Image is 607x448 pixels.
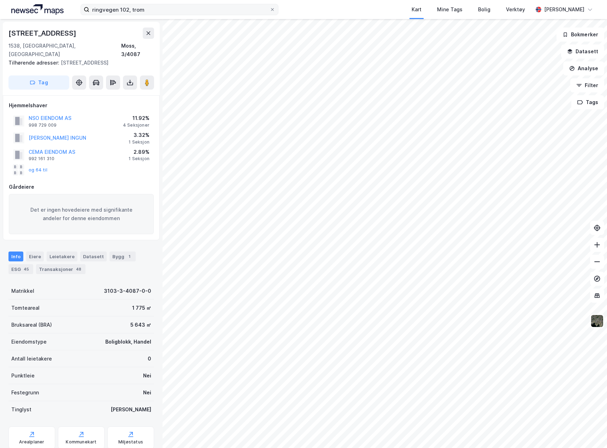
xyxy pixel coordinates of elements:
[8,60,61,66] span: Tilhørende adresser:
[412,5,422,14] div: Kart
[11,321,52,329] div: Bruksareal (BRA)
[104,287,151,295] div: 3103-3-4087-0-0
[111,405,151,414] div: [PERSON_NAME]
[11,405,31,414] div: Tinglyst
[9,101,154,110] div: Hjemmelshaver
[11,304,40,312] div: Tomteareal
[8,264,33,274] div: ESG
[506,5,525,14] div: Verktøy
[9,183,154,191] div: Gårdeiere
[11,338,47,346] div: Eiendomstype
[437,5,462,14] div: Mine Tags
[47,252,77,261] div: Leietakere
[561,44,604,59] button: Datasett
[8,42,121,59] div: 1538, [GEOGRAPHIC_DATA], [GEOGRAPHIC_DATA]
[89,4,270,15] input: Søk på adresse, matrikkel, gårdeiere, leietakere eller personer
[143,388,151,397] div: Nei
[11,388,39,397] div: Festegrunn
[19,439,44,445] div: Arealplaner
[478,5,490,14] div: Bolig
[8,252,23,261] div: Info
[118,439,143,445] div: Miljøstatus
[11,287,34,295] div: Matrikkel
[8,59,148,67] div: [STREET_ADDRESS]
[29,122,57,128] div: 998 729 009
[110,252,136,261] div: Bygg
[36,264,86,274] div: Transaksjoner
[148,355,151,363] div: 0
[143,371,151,380] div: Nei
[129,148,149,156] div: 2.89%
[123,114,149,122] div: 11.92%
[11,355,52,363] div: Antall leietakere
[572,414,607,448] div: Kontrollprogram for chat
[29,156,54,162] div: 992 161 310
[571,95,604,109] button: Tags
[130,321,151,329] div: 5 643 ㎡
[126,253,133,260] div: 1
[11,371,35,380] div: Punktleie
[26,252,44,261] div: Eiere
[563,61,604,75] button: Analyse
[105,338,151,346] div: Boligblokk, Handel
[11,4,64,15] img: logo.a4113a55bc3d86da70a041830d287a7e.svg
[570,78,604,92] button: Filter
[9,194,154,234] div: Det er ingen hovedeiere med signifikante andeler for denne eiendommen
[132,304,151,312] div: 1 775 ㎡
[8,75,69,90] button: Tag
[121,42,154,59] div: Moss, 3/4087
[590,314,604,328] img: 9k=
[556,28,604,42] button: Bokmerker
[123,122,149,128] div: 4 Seksjoner
[66,439,96,445] div: Kommunekart
[8,28,78,39] div: [STREET_ADDRESS]
[129,131,149,139] div: 3.32%
[75,266,83,273] div: 48
[129,156,149,162] div: 1 Seksjon
[544,5,584,14] div: [PERSON_NAME]
[129,139,149,145] div: 1 Seksjon
[22,266,30,273] div: 45
[80,252,107,261] div: Datasett
[572,414,607,448] iframe: Chat Widget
